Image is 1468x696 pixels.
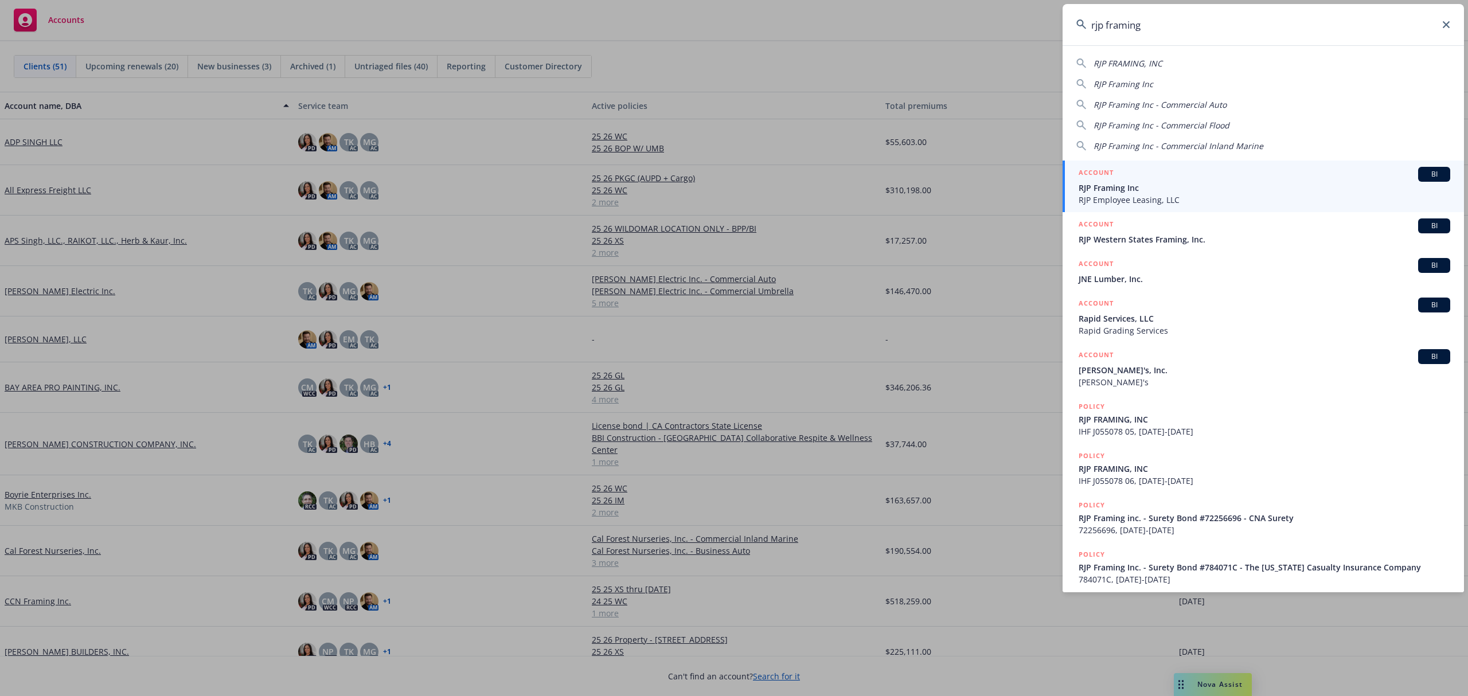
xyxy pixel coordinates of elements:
[1423,221,1446,231] span: BI
[1094,79,1153,89] span: RJP Framing Inc
[1079,376,1450,388] span: [PERSON_NAME]'s
[1063,4,1464,45] input: Search...
[1079,475,1450,487] span: IHF J055078 06, [DATE]-[DATE]
[1079,233,1450,245] span: RJP Western States Framing, Inc.
[1423,351,1446,362] span: BI
[1079,450,1105,462] h5: POLICY
[1079,549,1105,560] h5: POLICY
[1079,167,1114,181] h5: ACCOUNT
[1423,260,1446,271] span: BI
[1079,312,1450,324] span: Rapid Services, LLC
[1079,218,1114,232] h5: ACCOUNT
[1079,258,1114,272] h5: ACCOUNT
[1079,273,1450,285] span: JNE Lumber, Inc.
[1094,99,1227,110] span: RJP Framing Inc - Commercial Auto
[1079,298,1114,311] h5: ACCOUNT
[1079,401,1105,412] h5: POLICY
[1063,161,1464,212] a: ACCOUNTBIRJP Framing IncRJP Employee Leasing, LLC
[1079,425,1450,437] span: IHF J055078 05, [DATE]-[DATE]
[1063,394,1464,444] a: POLICYRJP FRAMING, INCIHF J055078 05, [DATE]-[DATE]
[1423,169,1446,179] span: BI
[1079,324,1450,337] span: Rapid Grading Services
[1063,291,1464,343] a: ACCOUNTBIRapid Services, LLCRapid Grading Services
[1079,182,1450,194] span: RJP Framing Inc
[1063,252,1464,291] a: ACCOUNTBIJNE Lumber, Inc.
[1079,561,1450,573] span: RJP Framing Inc. - Surety Bond #784071C - The [US_STATE] Casualty Insurance Company
[1079,463,1450,475] span: RJP FRAMING, INC
[1079,499,1105,511] h5: POLICY
[1063,444,1464,493] a: POLICYRJP FRAMING, INCIHF J055078 06, [DATE]-[DATE]
[1079,349,1114,363] h5: ACCOUNT
[1063,212,1464,252] a: ACCOUNTBIRJP Western States Framing, Inc.
[1079,573,1450,585] span: 784071C, [DATE]-[DATE]
[1063,343,1464,394] a: ACCOUNTBI[PERSON_NAME]'s, Inc.[PERSON_NAME]'s
[1094,120,1229,131] span: RJP Framing Inc - Commercial Flood
[1423,300,1446,310] span: BI
[1079,413,1450,425] span: RJP FRAMING, INC
[1094,140,1263,151] span: RJP Framing Inc - Commercial Inland Marine
[1063,542,1464,592] a: POLICYRJP Framing Inc. - Surety Bond #784071C - The [US_STATE] Casualty Insurance Company784071C,...
[1094,58,1162,69] span: RJP FRAMING, INC
[1079,364,1450,376] span: [PERSON_NAME]'s, Inc.
[1079,194,1450,206] span: RJP Employee Leasing, LLC
[1079,524,1450,536] span: 72256696, [DATE]-[DATE]
[1079,512,1450,524] span: RJP Framing inc. - Surety Bond #72256696 - CNA Surety
[1063,493,1464,542] a: POLICYRJP Framing inc. - Surety Bond #72256696 - CNA Surety72256696, [DATE]-[DATE]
